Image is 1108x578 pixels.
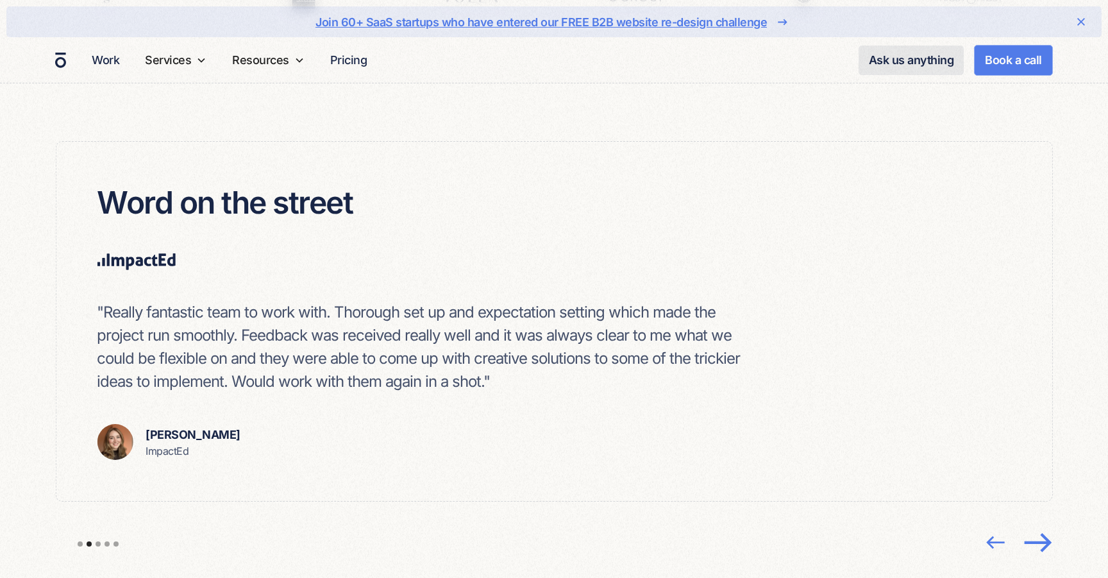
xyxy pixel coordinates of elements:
div: Show slide 5 of 5 [113,541,119,547]
h4: Word on the street [97,183,353,223]
a: Work [87,47,124,72]
div: previous slide [981,527,1012,557]
a: Pricing [325,47,373,72]
a: home [55,52,66,69]
div: carousel [55,141,1052,553]
div: 2 of 5 [55,141,1052,502]
div: Show slide 1 of 5 [78,541,83,547]
div: Show slide 3 of 5 [96,541,101,547]
div: next slide [1014,519,1061,565]
div: Resources [227,37,310,83]
div: Show slide 2 of 5 [87,541,92,547]
div: Services [140,37,212,83]
div: Services [145,51,191,69]
a: Book a call [974,45,1053,76]
div: Join 60+ SaaS startups who have entered our FREE B2B website re-design challenge [315,13,767,31]
p: ImpactEd [146,443,240,459]
a: Join 60+ SaaS startups who have entered our FREE B2B website re-design challenge [47,12,1061,32]
a: Ask us anything [859,46,964,75]
p: [PERSON_NAME] [146,426,240,443]
p: "Really fantastic team to work with. Thorough set up and expectation setting which made the proje... [97,301,753,393]
div: Resources [232,51,289,69]
div: Show slide 4 of 5 [105,541,110,547]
